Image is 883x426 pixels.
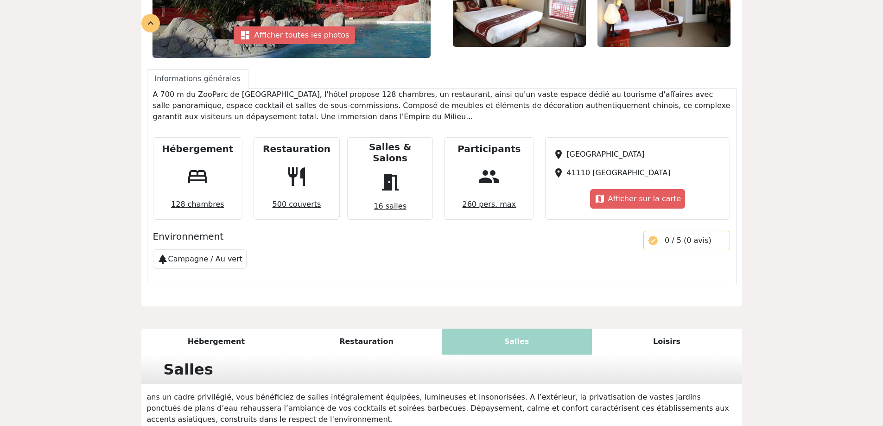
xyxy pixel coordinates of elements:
[648,235,659,246] span: verified
[153,89,731,122] p: A 700 m du ZooParc de [GEOGRAPHIC_DATA], l'hôtel propose 128 chambres, un restaurant, ainsi qu'un...
[457,143,521,154] h5: Participants
[375,167,405,197] span: meeting_room
[665,236,711,245] span: 0 / 5 (0 avis)
[592,329,742,355] div: Loisirs
[608,194,681,203] span: Afficher sur la carte
[566,168,670,177] span: 41110 [GEOGRAPHIC_DATA]
[183,162,212,191] span: bed
[370,197,410,216] span: 16 salles
[240,30,251,41] span: dashboard
[141,329,292,355] div: Hébergement
[141,392,742,425] p: ans un cadre privilégié, vous bénéficiez de salles intégralement équipées, lumineuses et insonori...
[147,69,248,89] a: Informations générales
[282,162,311,191] span: restaurant
[459,195,520,214] span: 260 pers. max
[167,195,228,214] span: 128 chambres
[263,143,330,154] h5: Restauration
[442,329,592,355] div: Salles
[553,167,564,178] span: place
[153,249,247,269] div: Campagne / Au vert
[153,231,632,242] h5: Environnement
[157,254,168,265] span: park
[594,193,605,204] span: map
[351,141,429,164] h5: Salles & Salons
[269,195,325,214] span: 500 couverts
[566,150,644,159] span: [GEOGRAPHIC_DATA]
[553,149,564,160] span: place
[234,26,356,44] div: Afficher toutes les photos
[474,162,504,191] span: people
[292,329,442,355] div: Restauration
[162,143,233,154] h5: Hébergement
[158,358,219,381] div: Salles
[141,14,160,32] div: expand_less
